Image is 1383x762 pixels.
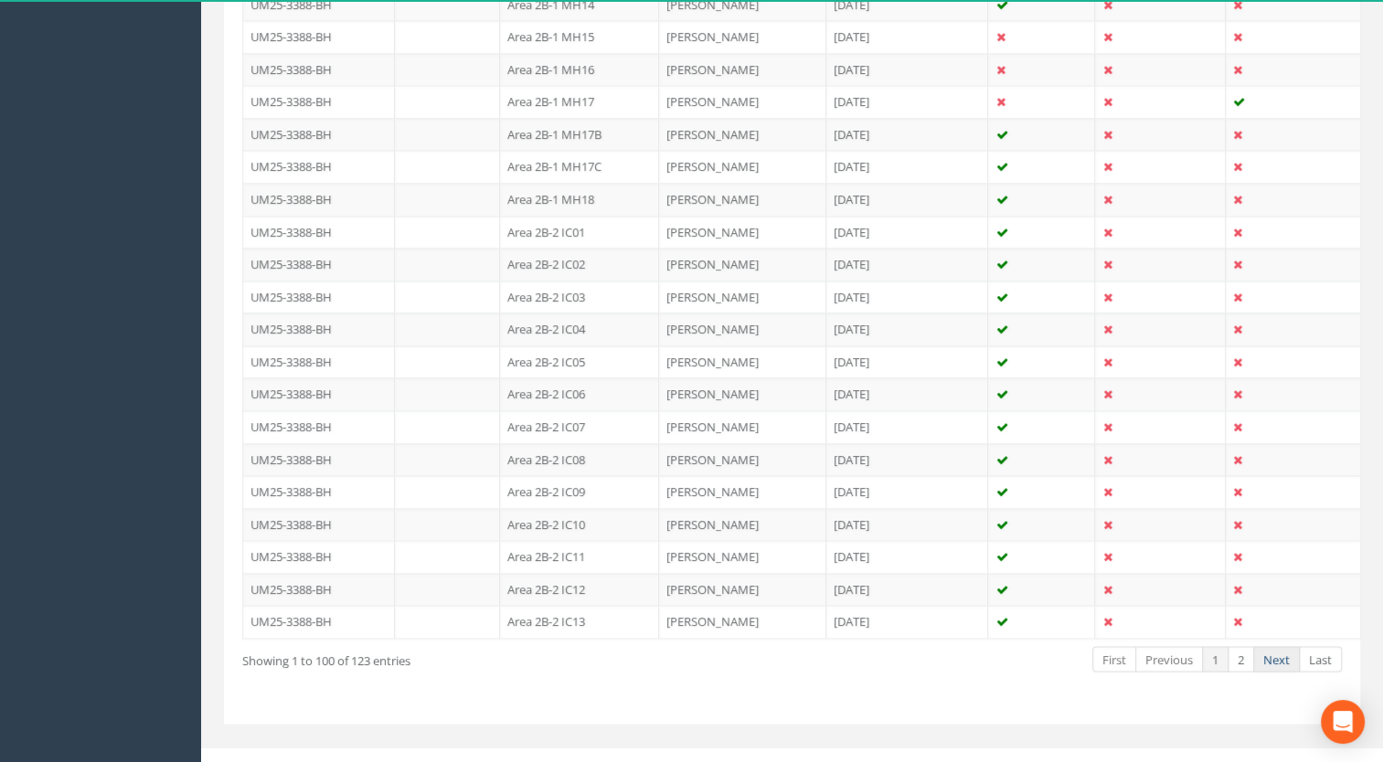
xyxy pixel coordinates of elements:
td: UM25-3388-BH [243,410,395,443]
a: Last [1299,646,1342,672]
td: UM25-3388-BH [243,85,395,118]
td: Area 2B-1 MH17 [500,85,659,118]
td: UM25-3388-BH [243,475,395,508]
td: UM25-3388-BH [243,573,395,606]
td: [DATE] [826,312,989,345]
td: [PERSON_NAME] [659,475,826,508]
td: Area 2B-2 IC11 [500,540,659,573]
td: [DATE] [826,443,989,476]
td: Area 2B-2 IC05 [500,345,659,378]
td: [DATE] [826,150,989,183]
div: Showing 1 to 100 of 123 entries [242,644,685,669]
td: [DATE] [826,540,989,573]
td: [PERSON_NAME] [659,345,826,378]
td: [DATE] [826,573,989,606]
td: UM25-3388-BH [243,118,395,151]
td: Area 2B-2 IC04 [500,312,659,345]
td: UM25-3388-BH [243,216,395,249]
td: UM25-3388-BH [243,20,395,53]
td: [DATE] [826,475,989,508]
td: Area 2B-2 IC09 [500,475,659,508]
td: [PERSON_NAME] [659,377,826,410]
td: UM25-3388-BH [243,150,395,183]
td: [DATE] [826,377,989,410]
td: [PERSON_NAME] [659,605,826,638]
td: Area 2B-2 IC07 [500,410,659,443]
td: [DATE] [826,183,989,216]
td: [PERSON_NAME] [659,118,826,151]
td: Area 2B-2 IC02 [500,248,659,280]
td: [PERSON_NAME] [659,410,826,443]
td: [DATE] [826,20,989,53]
td: UM25-3388-BH [243,605,395,638]
td: [PERSON_NAME] [659,20,826,53]
td: UM25-3388-BH [243,345,395,378]
td: Area 2B-2 IC03 [500,280,659,313]
td: Area 2B-2 IC12 [500,573,659,606]
td: UM25-3388-BH [243,280,395,313]
td: Area 2B-1 MH15 [500,20,659,53]
td: [PERSON_NAME] [659,248,826,280]
td: [DATE] [826,508,989,541]
td: [PERSON_NAME] [659,216,826,249]
td: [DATE] [826,410,989,443]
td: [PERSON_NAME] [659,150,826,183]
td: [PERSON_NAME] [659,573,826,606]
a: Next [1253,646,1300,672]
td: [PERSON_NAME] [659,312,826,345]
div: Open Intercom Messenger [1321,700,1365,744]
td: UM25-3388-BH [243,377,395,410]
a: 1 [1202,646,1229,672]
td: [PERSON_NAME] [659,540,826,573]
td: [DATE] [826,85,989,118]
a: 2 [1228,646,1254,672]
td: UM25-3388-BH [243,53,395,86]
td: Area 2B-2 IC13 [500,605,659,638]
td: [DATE] [826,345,989,378]
td: Area 2B-1 MH17C [500,150,659,183]
a: Previous [1135,646,1203,672]
td: Area 2B-2 IC06 [500,377,659,410]
td: UM25-3388-BH [243,443,395,476]
td: [DATE] [826,118,989,151]
a: First [1092,646,1136,672]
td: UM25-3388-BH [243,248,395,280]
td: [DATE] [826,280,989,313]
td: [DATE] [826,53,989,86]
td: [PERSON_NAME] [659,508,826,541]
td: Area 2B-1 MH18 [500,183,659,216]
td: Area 2B-2 IC10 [500,508,659,541]
td: UM25-3388-BH [243,312,395,345]
td: [PERSON_NAME] [659,85,826,118]
td: [PERSON_NAME] [659,53,826,86]
td: Area 2B-1 MH16 [500,53,659,86]
td: Area 2B-2 IC08 [500,443,659,476]
td: [PERSON_NAME] [659,280,826,313]
td: [DATE] [826,216,989,249]
td: [DATE] [826,605,989,638]
td: UM25-3388-BH [243,183,395,216]
td: [PERSON_NAME] [659,443,826,476]
td: [PERSON_NAME] [659,183,826,216]
td: Area 2B-2 IC01 [500,216,659,249]
td: [DATE] [826,248,989,280]
td: Area 2B-1 MH17B [500,118,659,151]
td: UM25-3388-BH [243,540,395,573]
td: UM25-3388-BH [243,508,395,541]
